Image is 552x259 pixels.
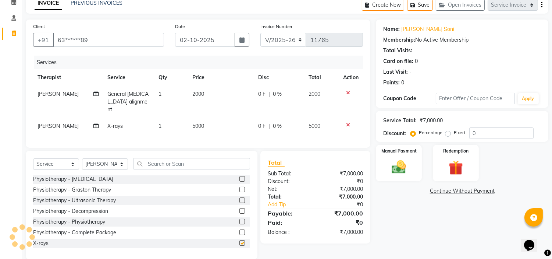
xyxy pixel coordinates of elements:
[383,79,400,87] div: Points:
[262,193,316,201] div: Total:
[192,123,204,129] span: 5000
[521,230,545,252] iframe: chat widget
[436,93,514,104] input: Enter Offer / Coupon Code
[33,33,54,47] button: +91
[268,122,270,130] span: |
[316,228,369,236] div: ₹7,000.00
[188,69,254,86] th: Price
[262,185,316,193] div: Net:
[33,197,116,204] div: Physiotherapy - Ultrasonic Therapy
[383,95,436,102] div: Coupon Code
[387,159,410,175] img: _cash.svg
[159,123,161,129] span: 1
[262,201,324,209] a: Add Tip
[383,25,400,33] div: Name:
[518,93,539,104] button: Apply
[260,23,292,30] label: Invoice Number
[383,47,412,55] div: Total Visits:
[108,123,123,129] span: X-rays
[454,129,465,136] label: Fixed
[258,122,266,130] span: 0 F
[103,69,154,86] th: Service
[262,218,316,227] div: Paid:
[33,186,111,194] div: Physiotherapy - Graston Therapy
[377,187,547,195] a: Continue Without Payment
[316,218,369,227] div: ₹0
[309,123,321,129] span: 5000
[339,69,363,86] th: Action
[420,117,443,125] div: ₹7,000.00
[316,170,369,178] div: ₹7,000.00
[383,57,413,65] div: Card on file:
[262,178,316,185] div: Discount:
[381,148,417,154] label: Manual Payment
[254,69,304,86] th: Disc
[38,123,79,129] span: [PERSON_NAME]
[33,175,113,183] div: Physiotherapy - [MEDICAL_DATA]
[443,148,469,154] label: Redemption
[154,69,188,86] th: Qty
[401,79,404,87] div: 0
[415,57,418,65] div: 0
[316,178,369,185] div: ₹0
[34,56,368,69] div: Services
[444,159,467,177] img: _gift.svg
[33,239,49,247] div: X-rays
[33,218,105,226] div: Physiotherapy - Physiotherapy
[38,91,79,97] span: [PERSON_NAME]
[316,185,369,193] div: ₹7,000.00
[33,23,45,30] label: Client
[33,229,116,237] div: Physiotherapy - Complete Package
[409,68,412,76] div: -
[33,69,103,86] th: Therapist
[273,90,282,98] span: 0 %
[159,91,161,97] span: 1
[53,33,164,47] input: Search by Name/Mobile/Email/Code
[316,209,369,218] div: ₹7,000.00
[268,90,270,98] span: |
[33,207,108,215] div: Physiotherapy - Decompression
[268,159,285,167] span: Total
[258,90,266,98] span: 0 F
[262,228,316,236] div: Balance :
[175,23,185,30] label: Date
[383,36,541,44] div: No Active Membership
[305,69,339,86] th: Total
[383,130,406,137] div: Discount:
[192,91,204,97] span: 2000
[383,117,417,125] div: Service Total:
[401,25,454,33] a: [PERSON_NAME] Soni
[324,201,369,209] div: ₹0
[383,36,415,44] div: Membership:
[383,68,408,76] div: Last Visit:
[419,129,442,136] label: Percentage
[262,209,316,218] div: Payable:
[133,158,250,169] input: Search or Scan
[309,91,321,97] span: 2000
[108,91,149,113] span: General [MEDICAL_DATA] alignment
[262,170,316,178] div: Sub Total:
[273,122,282,130] span: 0 %
[316,193,369,201] div: ₹7,000.00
